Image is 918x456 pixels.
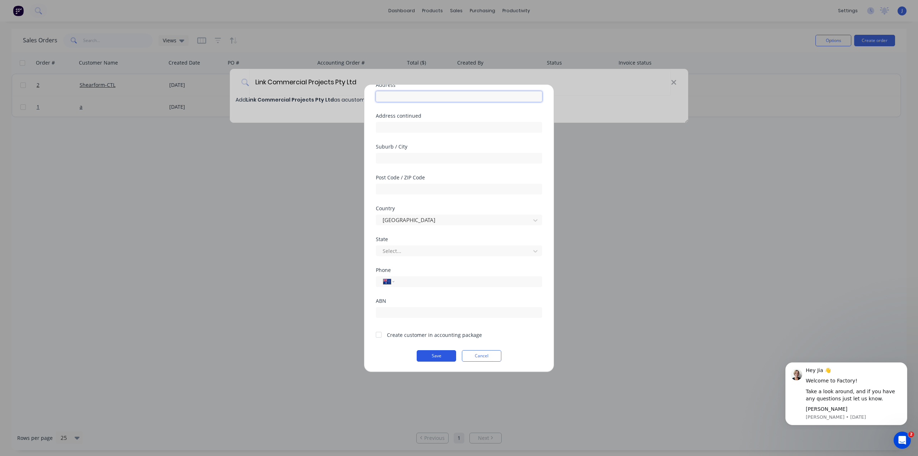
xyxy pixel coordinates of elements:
div: ABN [376,298,542,304]
button: Save [417,350,456,362]
div: Suburb / City [376,144,542,149]
span: 2 [908,432,914,437]
div: Address continued [376,113,542,118]
iframe: Intercom notifications message [775,356,918,429]
div: State [376,237,542,242]
div: Create customer in accounting package [387,331,482,339]
div: Phone [376,268,542,273]
div: Post Code / ZIP Code [376,175,542,180]
button: Cancel [462,350,501,362]
iframe: Intercom live chat [894,432,911,449]
div: Country [376,206,542,211]
div: Address [376,83,542,88]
